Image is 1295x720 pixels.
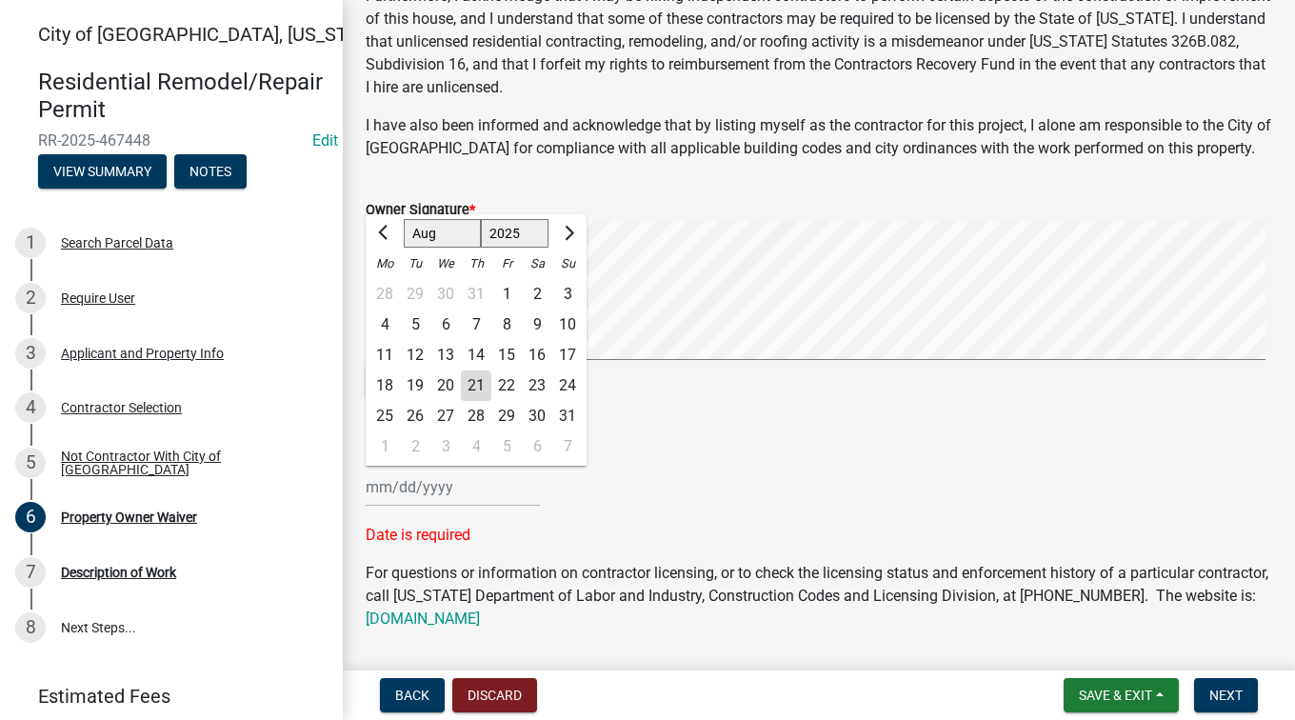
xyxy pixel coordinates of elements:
[430,340,461,370] div: 13
[430,401,461,431] div: 27
[461,310,491,340] div: 7
[38,23,385,46] span: City of [GEOGRAPHIC_DATA], [US_STATE]
[430,431,461,462] div: Wednesday, September 3, 2025
[174,165,247,180] wm-modal-confirm: Notes
[400,431,430,462] div: Tuesday, September 2, 2025
[312,131,338,150] wm-modal-confirm: Edit Application Number
[552,431,583,462] div: 7
[15,338,46,369] div: 3
[400,370,430,401] div: Tuesday, August 19, 2025
[552,401,583,431] div: Sunday, August 31, 2025
[481,220,549,249] select: Select year
[15,228,46,258] div: 1
[491,370,522,401] div: 22
[430,310,461,340] div: Wednesday, August 6, 2025
[369,279,400,310] div: Monday, July 28, 2025
[369,310,400,340] div: Monday, August 4, 2025
[369,401,400,431] div: Monday, August 25, 2025
[400,310,430,340] div: 5
[38,69,328,124] h4: Residential Remodel/Repair Permit
[522,310,552,340] div: Saturday, August 9, 2025
[461,279,491,310] div: 31
[461,249,491,279] div: Th
[369,370,400,401] div: 18
[400,401,430,431] div: Tuesday, August 26, 2025
[369,340,400,370] div: 11
[491,249,522,279] div: Fr
[61,291,135,305] div: Require User
[491,279,522,310] div: Friday, August 1, 2025
[312,131,338,150] a: Edit
[491,279,522,310] div: 1
[61,566,176,579] div: Description of Work
[522,401,552,431] div: Saturday, August 30, 2025
[552,340,583,370] div: 17
[522,431,552,462] div: Saturday, September 6, 2025
[461,340,491,370] div: 14
[461,431,491,462] div: Thursday, September 4, 2025
[395,688,429,703] span: Back
[15,677,312,715] a: Estimated Fees
[522,340,552,370] div: Saturday, August 16, 2025
[366,204,475,217] label: Owner Signature
[552,340,583,370] div: Sunday, August 17, 2025
[15,612,46,643] div: 8
[491,431,522,462] div: Friday, September 5, 2025
[369,431,400,462] div: 1
[400,340,430,370] div: Tuesday, August 12, 2025
[366,524,1272,547] div: Date is required
[522,279,552,310] div: 2
[491,401,522,431] div: Friday, August 29, 2025
[430,370,461,401] div: Wednesday, August 20, 2025
[491,431,522,462] div: 5
[369,279,400,310] div: 28
[552,370,583,401] div: 24
[369,370,400,401] div: Monday, August 18, 2025
[369,401,400,431] div: 25
[61,236,173,250] div: Search Parcel Data
[61,347,224,360] div: Applicant and Property Info
[430,310,461,340] div: 6
[430,340,461,370] div: Wednesday, August 13, 2025
[174,154,247,189] button: Notes
[522,279,552,310] div: Saturday, August 2, 2025
[38,154,167,189] button: View Summary
[491,340,522,370] div: Friday, August 15, 2025
[461,310,491,340] div: Thursday, August 7, 2025
[38,165,167,180] wm-modal-confirm: Summary
[461,370,491,401] div: 21
[400,370,430,401] div: 19
[1064,678,1179,712] button: Save & Exit
[1079,688,1152,703] span: Save & Exit
[15,448,46,478] div: 5
[400,279,430,310] div: Tuesday, July 29, 2025
[400,249,430,279] div: Tu
[430,401,461,431] div: Wednesday, August 27, 2025
[61,510,197,524] div: Property Owner Waiver
[522,340,552,370] div: 16
[430,249,461,279] div: We
[369,431,400,462] div: Monday, September 1, 2025
[38,131,305,150] span: RR-2025-467448
[522,310,552,340] div: 9
[552,249,583,279] div: Su
[552,370,583,401] div: Sunday, August 24, 2025
[15,557,46,588] div: 7
[400,431,430,462] div: 2
[491,310,522,340] div: 8
[366,114,1272,160] p: I have also been informed and acknowledge that by listing myself as the contractor for this proje...
[461,431,491,462] div: 4
[404,220,481,249] select: Select month
[461,370,491,401] div: Thursday, August 21, 2025
[430,279,461,310] div: Wednesday, July 30, 2025
[15,502,46,532] div: 6
[491,310,522,340] div: Friday, August 8, 2025
[491,401,522,431] div: 29
[400,340,430,370] div: 12
[61,401,182,414] div: Contractor Selection
[522,249,552,279] div: Sa
[522,370,552,401] div: 23
[369,340,400,370] div: Monday, August 11, 2025
[430,370,461,401] div: 20
[452,678,537,712] button: Discard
